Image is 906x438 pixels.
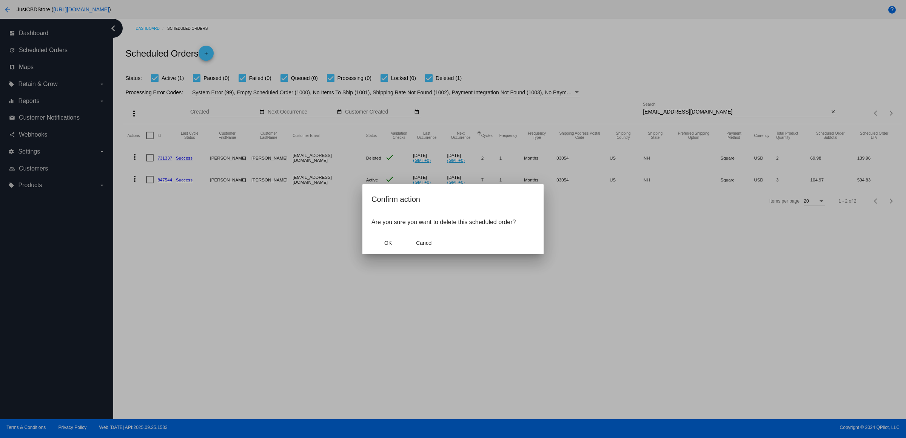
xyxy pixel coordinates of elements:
p: Are you sure you want to delete this scheduled order? [371,219,535,226]
button: Close dialog [371,236,405,250]
span: Cancel [416,240,433,246]
h2: Confirm action [371,193,535,205]
span: OK [384,240,392,246]
button: Close dialog [408,236,441,250]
